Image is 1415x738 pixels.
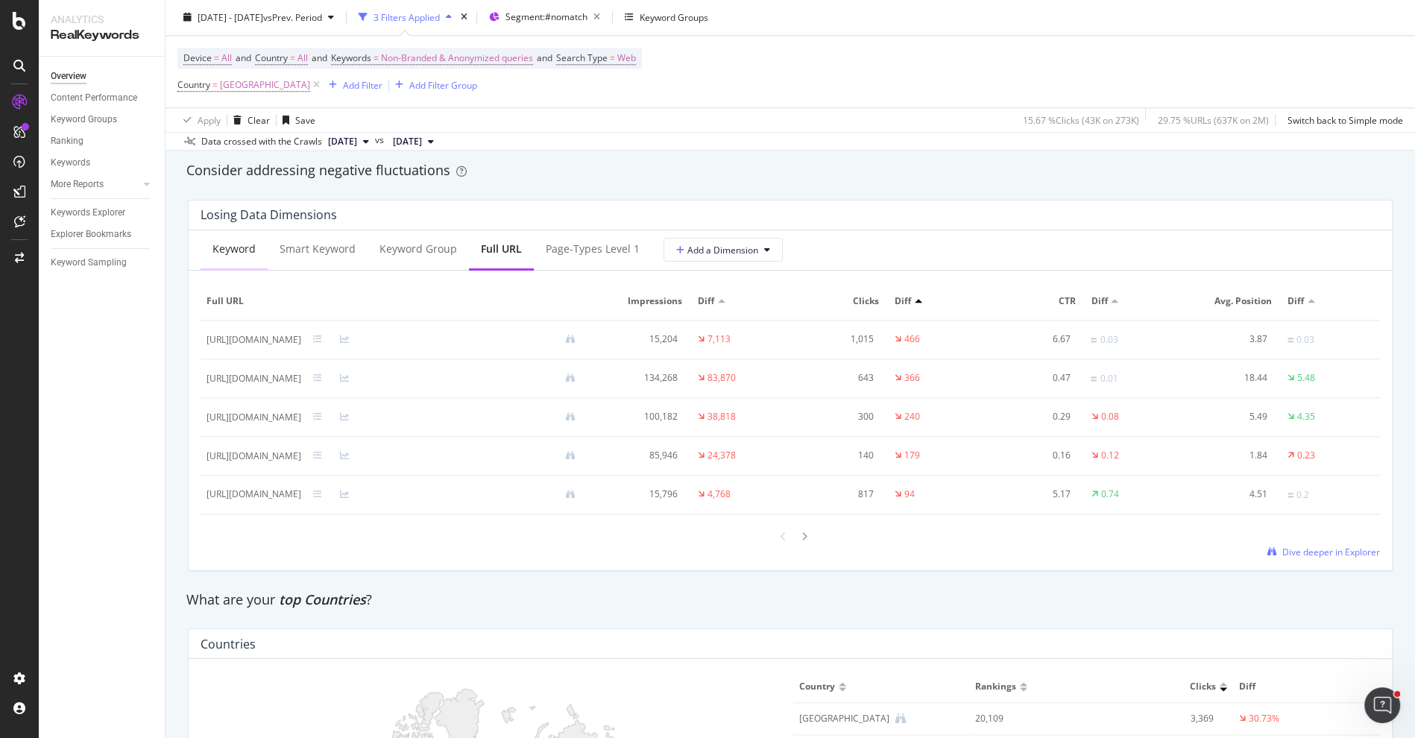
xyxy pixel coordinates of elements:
[1091,376,1097,381] img: Equal
[51,177,104,192] div: More Reports
[214,52,219,65] span: =
[707,449,736,462] div: 24,378
[1282,109,1403,133] button: Switch back to Simple mode
[1091,338,1097,342] img: Equal
[51,133,83,149] div: Ranking
[676,244,758,256] span: Add a Dimension
[1189,449,1267,462] div: 1.84
[483,6,606,30] button: Segment:#nomatch
[207,372,301,385] div: [URL][DOMAIN_NAME]
[51,112,117,127] div: Keyword Groups
[1282,546,1380,558] span: Dive deeper in Explorer
[201,207,337,222] div: Losing Data Dimensions
[51,255,154,271] a: Keyword Sampling
[599,294,682,308] span: Impressions
[312,52,327,65] span: and
[1249,712,1279,725] div: 30.73%
[375,134,387,148] span: vs
[374,52,379,65] span: =
[895,294,911,308] span: Diff
[183,52,212,65] span: Device
[51,12,153,27] div: Analytics
[1189,410,1267,423] div: 5.49
[1189,294,1272,308] span: Avg. Position
[328,136,357,149] span: 2025 Sep. 26th
[186,161,1394,180] div: Consider addressing negative fluctuations
[505,11,587,24] span: Segment: #nomatch
[263,11,322,24] span: vs Prev. Period
[458,10,470,25] div: times
[975,712,1070,725] div: 20,109
[1158,114,1269,127] div: 29.75 % URLs ( 637K on 2M )
[993,371,1071,385] div: 0.47
[1093,712,1214,725] div: 3,369
[51,112,154,127] a: Keyword Groups
[698,294,714,308] span: Diff
[277,109,315,133] button: Save
[1100,372,1118,385] div: 0.01
[212,79,218,92] span: =
[1239,680,1370,693] span: Diff
[207,333,301,347] div: [URL][DOMAIN_NAME]
[323,77,382,95] button: Add Filter
[546,242,640,256] div: Page-Types Level 1
[599,488,677,501] div: 15,796
[236,52,251,65] span: and
[331,52,371,65] span: Keywords
[799,680,835,693] span: Country
[993,294,1076,308] span: CTR
[51,155,154,171] a: Keywords
[177,109,221,133] button: Apply
[280,242,356,256] div: Smart Keyword
[1288,493,1293,497] img: Equal
[796,332,874,346] div: 1,015
[389,77,477,95] button: Add Filter Group
[975,680,1016,693] span: Rankings
[1023,114,1139,127] div: 15.67 % Clicks ( 43K on 273K )
[707,332,731,346] div: 7,113
[796,410,874,423] div: 300
[51,227,154,242] a: Explorer Bookmarks
[51,255,127,271] div: Keyword Sampling
[1364,687,1400,723] iframe: Intercom live chat
[796,294,879,308] span: Clicks
[1288,338,1293,342] img: Equal
[381,48,533,69] span: Non-Branded & Anonymized queries
[707,371,736,385] div: 83,870
[1297,449,1315,462] div: 0.23
[1297,410,1315,423] div: 4.35
[617,48,636,69] span: Web
[186,590,1394,610] div: What are your ?
[904,332,920,346] div: 466
[393,136,422,149] span: 2025 Aug. 29th
[610,52,615,65] span: =
[248,114,270,127] div: Clear
[51,27,153,44] div: RealKeywords
[1189,332,1267,346] div: 3.87
[993,488,1071,501] div: 5.17
[1189,371,1267,385] div: 18.44
[904,410,920,423] div: 240
[796,371,874,385] div: 643
[1100,333,1118,347] div: 0.03
[796,488,874,501] div: 817
[51,227,131,242] div: Explorer Bookmarks
[1189,488,1267,501] div: 4.51
[207,294,584,308] span: Full URL
[1296,333,1314,347] div: 0.03
[374,11,440,24] div: 3 Filters Applied
[1100,410,1118,423] div: 0.08
[599,410,677,423] div: 100,182
[51,205,125,221] div: Keywords Explorer
[1267,546,1380,558] a: Dive deeper in Explorer
[51,69,86,84] div: Overview
[409,79,477,92] div: Add Filter Group
[379,242,457,256] div: Keyword Group
[201,136,322,149] div: Data crossed with the Crawls
[51,133,154,149] a: Ranking
[387,133,440,151] button: [DATE]
[221,48,232,69] span: All
[1288,294,1304,308] span: Diff
[177,6,340,30] button: [DATE] - [DATE]vsPrev. Period
[51,90,154,106] a: Content Performance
